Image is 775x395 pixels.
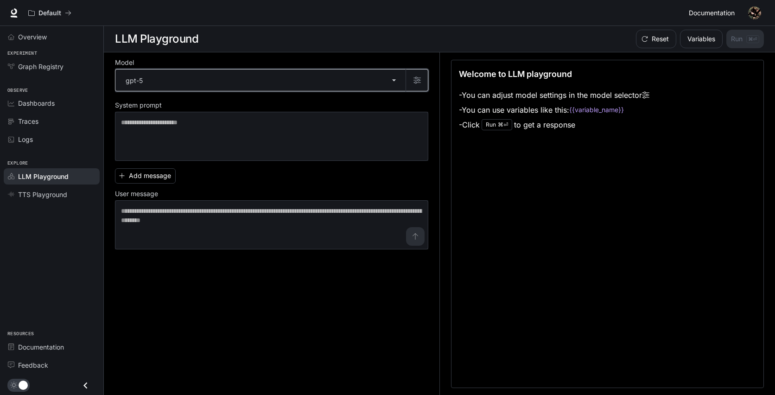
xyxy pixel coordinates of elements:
[38,9,61,17] p: Default
[689,7,735,19] span: Documentation
[115,102,162,108] p: System prompt
[569,105,624,115] code: {{variable_name}}
[18,32,47,42] span: Overview
[4,95,100,111] a: Dashboards
[459,88,649,102] li: - You can adjust model settings in the model selector
[459,68,572,80] p: Welcome to LLM playground
[459,102,649,117] li: - You can use variables like this:
[4,29,100,45] a: Overview
[748,6,761,19] img: User avatar
[18,62,64,71] span: Graph Registry
[115,30,198,48] h1: LLM Playground
[115,59,134,66] p: Model
[745,4,764,22] button: User avatar
[4,113,100,129] a: Traces
[4,339,100,355] a: Documentation
[680,30,723,48] button: Variables
[19,380,28,390] span: Dark mode toggle
[115,168,176,184] button: Add message
[18,360,48,370] span: Feedback
[75,376,96,395] button: Close drawer
[18,342,64,352] span: Documentation
[498,122,508,127] p: ⌘⏎
[4,131,100,147] a: Logs
[636,30,676,48] button: Reset
[115,70,406,91] div: gpt-5
[18,98,55,108] span: Dashboards
[482,119,512,130] div: Run
[18,116,38,126] span: Traces
[685,4,742,22] a: Documentation
[4,168,100,185] a: LLM Playground
[18,190,67,199] span: TTS Playground
[24,4,76,22] button: All workspaces
[4,357,100,373] a: Feedback
[18,172,69,181] span: LLM Playground
[18,134,33,144] span: Logs
[459,117,649,132] li: - Click to get a response
[4,186,100,203] a: TTS Playground
[115,191,158,197] p: User message
[126,76,143,85] p: gpt-5
[4,58,100,75] a: Graph Registry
